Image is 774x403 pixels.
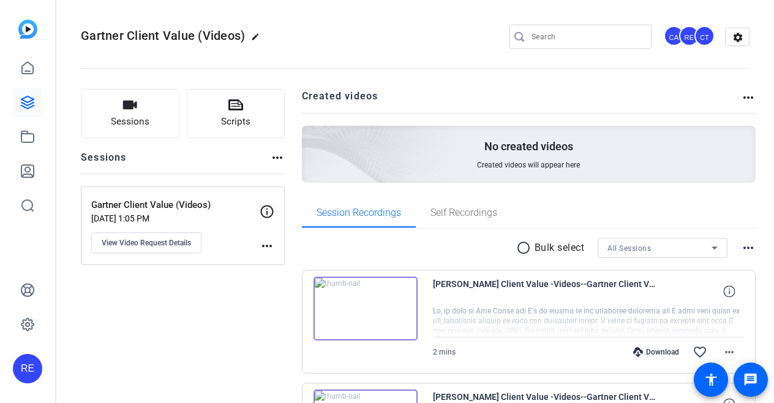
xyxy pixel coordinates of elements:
[627,347,685,357] div: Download
[532,29,642,44] input: Search
[111,115,149,129] span: Sessions
[484,139,573,154] p: No created videos
[477,160,580,170] span: Created videos will appear here
[91,198,260,212] p: Gartner Client Value (Videos)
[314,277,418,340] img: thumb-nail
[270,150,285,165] mat-icon: more_horiz
[81,28,245,43] span: Gartner Client Value (Videos)
[13,354,42,383] div: RE
[317,208,401,218] span: Session Recordings
[516,240,535,255] mat-icon: radio_button_unchecked
[433,348,456,356] span: 2 mins
[704,372,718,387] mat-icon: accessibility
[694,26,715,46] div: CT
[165,4,457,271] img: Creted videos background
[679,26,699,46] div: RE
[741,240,756,255] mat-icon: more_horiz
[743,372,758,387] mat-icon: message
[81,89,179,138] button: Sessions
[694,26,716,47] ngx-avatar: Cheryl Tourigny
[302,89,742,113] h2: Created videos
[18,20,37,39] img: blue-gradient.svg
[260,239,274,253] mat-icon: more_horiz
[187,89,285,138] button: Scripts
[722,345,737,359] mat-icon: more_horiz
[251,33,266,47] mat-icon: edit
[430,208,497,218] span: Self Recordings
[664,26,685,47] ngx-avatar: Chris Annese
[726,28,750,47] mat-icon: settings
[221,115,250,129] span: Scripts
[679,26,701,47] ngx-avatar: Rona Elliott
[535,240,585,255] p: Bulk select
[91,213,260,223] p: [DATE] 1:05 PM
[81,150,127,174] h2: Sessions
[664,26,684,46] div: CA
[693,345,707,359] mat-icon: favorite_border
[741,90,756,105] mat-icon: more_horiz
[91,232,201,253] button: View Video Request Details
[433,277,659,306] span: [PERSON_NAME] Client Value -Videos--Gartner Client Value -Videos--1756907178453-webcam
[102,238,191,248] span: View Video Request Details
[607,244,651,253] span: All Sessions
